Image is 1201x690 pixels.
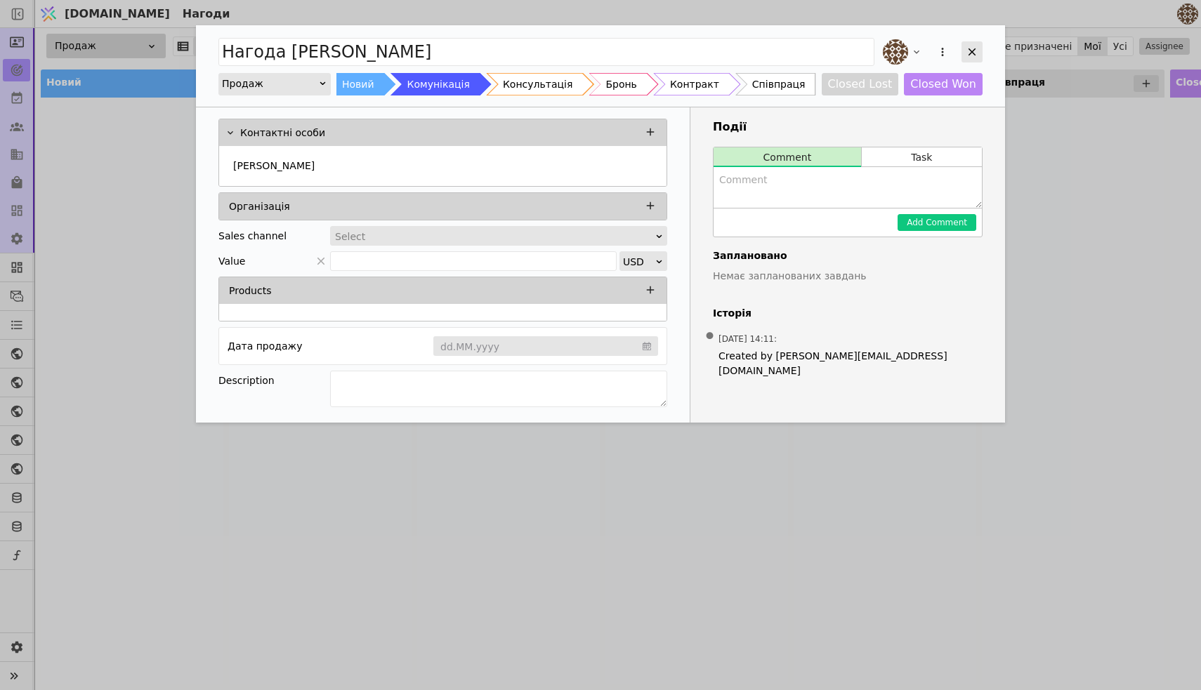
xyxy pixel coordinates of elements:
h3: Події [713,119,983,135]
p: Контактні особи [240,126,325,140]
button: Closed Won [904,73,983,95]
span: Value [218,251,245,271]
div: Description [218,371,330,390]
h4: Заплановано [713,248,983,263]
div: Новий [342,73,374,95]
span: [DATE] 14:11 : [718,333,777,345]
button: Task [862,147,982,167]
div: Select [335,227,653,246]
p: Немає запланованих завдань [713,269,983,284]
div: Консультація [503,73,572,95]
button: Closed Lost [822,73,899,95]
img: an [883,39,908,65]
div: Sales channel [218,226,287,246]
svg: calendar [643,339,651,353]
div: Дата продажу [228,336,302,356]
button: Add Comment [898,214,976,231]
p: [PERSON_NAME] [233,159,315,173]
button: Comment [714,147,861,167]
span: Created by [PERSON_NAME][EMAIL_ADDRESS][DOMAIN_NAME] [718,349,977,378]
div: Add Opportunity [196,25,1005,423]
h4: Історія [713,306,983,321]
div: Контракт [670,73,719,95]
p: Організація [229,199,290,214]
div: Продаж [222,74,318,93]
p: Products [229,284,271,298]
div: Комунікація [407,73,470,95]
div: Співпраця [752,73,806,95]
span: • [703,319,717,354]
div: USD [623,252,655,272]
div: Бронь [605,73,636,95]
